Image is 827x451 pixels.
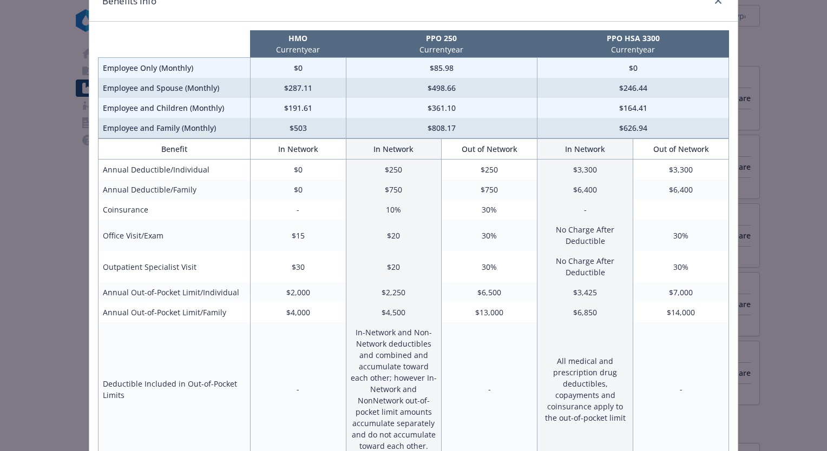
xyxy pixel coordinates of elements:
[348,44,535,55] p: Current year
[633,302,729,322] td: $14,000
[99,30,251,58] th: intentionally left blank
[346,200,442,220] td: 10%
[537,58,729,78] td: $0
[537,98,729,118] td: $164.41
[537,282,633,302] td: $3,425
[346,302,442,322] td: $4,500
[250,118,346,138] td: $503
[250,58,346,78] td: $0
[346,160,442,180] td: $250
[99,282,251,302] td: Annual Out-of-Pocket Limit/Individual
[250,78,346,98] td: $287.11
[250,302,346,322] td: $4,000
[540,32,727,44] p: PPO HSA 3300
[442,302,537,322] td: $13,000
[346,139,442,160] th: In Network
[250,139,346,160] th: In Network
[346,282,442,302] td: $2,250
[537,160,633,180] td: $3,300
[99,200,251,220] td: Coinsurance
[633,220,729,251] td: 30%
[633,282,729,302] td: $7,000
[346,118,537,138] td: $808.17
[633,160,729,180] td: $3,300
[99,118,251,138] td: Employee and Family (Monthly)
[252,32,344,44] p: HMO
[250,282,346,302] td: $2,000
[537,200,633,220] td: -
[537,180,633,200] td: $6,400
[99,160,251,180] td: Annual Deductible/Individual
[99,220,251,251] td: Office Visit/Exam
[250,200,346,220] td: -
[250,180,346,200] td: $0
[633,251,729,282] td: 30%
[250,160,346,180] td: $0
[99,251,251,282] td: Outpatient Specialist Visit
[537,118,729,138] td: $626.94
[442,200,537,220] td: 30%
[252,44,344,55] p: Current year
[346,78,537,98] td: $498.66
[99,78,251,98] td: Employee and Spouse (Monthly)
[537,78,729,98] td: $246.44
[99,58,251,78] td: Employee Only (Monthly)
[540,44,727,55] p: Current year
[250,251,346,282] td: $30
[442,160,537,180] td: $250
[250,98,346,118] td: $191.61
[99,139,251,160] th: Benefit
[346,251,442,282] td: $20
[99,302,251,322] td: Annual Out-of-Pocket Limit/Family
[442,282,537,302] td: $6,500
[537,251,633,282] td: No Charge After Deductible
[346,58,537,78] td: $85.98
[537,139,633,160] th: In Network
[633,139,729,160] th: Out of Network
[346,220,442,251] td: $20
[99,98,251,118] td: Employee and Children (Monthly)
[442,220,537,251] td: 30%
[346,180,442,200] td: $750
[633,180,729,200] td: $6,400
[442,139,537,160] th: Out of Network
[348,32,535,44] p: PPO 250
[537,302,633,322] td: $6,850
[442,180,537,200] td: $750
[99,180,251,200] td: Annual Deductible/Family
[250,220,346,251] td: $15
[346,98,537,118] td: $361.10
[442,251,537,282] td: 30%
[537,220,633,251] td: No Charge After Deductible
